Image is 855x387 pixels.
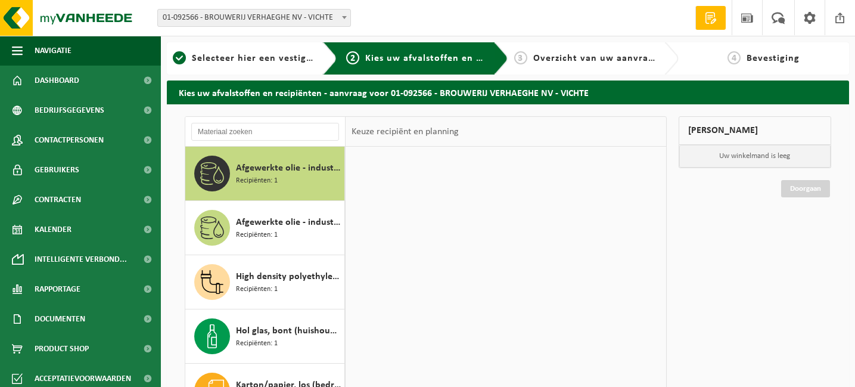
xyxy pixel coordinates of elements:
span: Bedrijfsgegevens [35,95,104,125]
span: 01-092566 - BROUWERIJ VERHAEGHE NV - VICHTE [158,10,350,26]
span: Navigatie [35,36,71,66]
div: Keuze recipiënt en planning [346,117,465,147]
div: [PERSON_NAME] [679,116,831,145]
input: Materiaal zoeken [191,123,339,141]
button: Afgewerkte olie - industrie in kleinverpakking Recipiënten: 1 [185,201,345,255]
span: Dashboard [35,66,79,95]
span: Recipiënten: 1 [236,175,278,187]
span: High density polyethyleen (HDPE) bidons en vaten, inhoud > 2 liter, gekleurd [236,270,341,284]
span: Overzicht van uw aanvraag [533,54,659,63]
h2: Kies uw afvalstoffen en recipiënten - aanvraag voor 01-092566 - BROUWERIJ VERHAEGHE NV - VICHTE [167,81,849,104]
span: Hol glas, bont (huishoudelijk) [236,324,341,338]
span: Recipiënten: 1 [236,284,278,295]
span: Kalender [35,215,71,244]
span: Afgewerkte olie - industrie in kleinverpakking [236,215,341,230]
button: High density polyethyleen (HDPE) bidons en vaten, inhoud > 2 liter, gekleurd Recipiënten: 1 [185,255,345,309]
span: Recipiënten: 1 [236,230,278,241]
span: Selecteer hier een vestiging [192,54,321,63]
button: Afgewerkte olie - industrie in 200lt Recipiënten: 1 [185,147,345,201]
span: Bevestiging [747,54,800,63]
a: Doorgaan [781,180,830,197]
span: 1 [173,51,186,64]
span: 3 [514,51,527,64]
span: Afgewerkte olie - industrie in 200lt [236,161,341,175]
span: Recipiënten: 1 [236,338,278,349]
span: 4 [727,51,741,64]
span: Contactpersonen [35,125,104,155]
span: Product Shop [35,334,89,364]
button: Hol glas, bont (huishoudelijk) Recipiënten: 1 [185,309,345,364]
p: Uw winkelmand is leeg [679,145,831,168]
span: Documenten [35,304,85,334]
span: 01-092566 - BROUWERIJ VERHAEGHE NV - VICHTE [157,9,351,27]
span: Kies uw afvalstoffen en recipiënten [365,54,529,63]
span: Contracten [35,185,81,215]
span: Gebruikers [35,155,79,185]
a: 1Selecteer hier een vestiging [173,51,313,66]
span: 2 [346,51,359,64]
span: Intelligente verbond... [35,244,127,274]
span: Rapportage [35,274,80,304]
